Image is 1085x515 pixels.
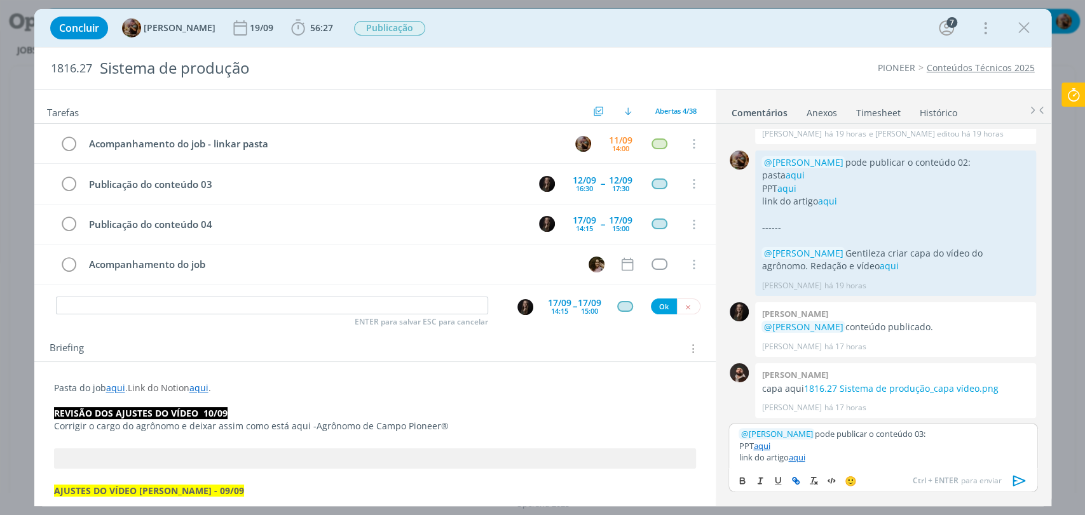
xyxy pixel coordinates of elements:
[761,195,1030,208] p: link do artigo
[803,382,998,394] a: 1816.27 Sistema de produção_capa vídeo.png
[573,176,596,185] div: 12/09
[817,195,836,207] a: aqui
[856,101,901,119] a: Timesheet
[761,308,828,319] b: [PERSON_NAME]
[250,23,276,32] div: 19/09
[844,474,856,487] span: 🙂
[761,402,821,413] p: [PERSON_NAME]
[84,136,564,152] div: Acompanhamento do job - linkar pasta
[761,128,821,140] p: [PERSON_NAME]
[761,321,1030,333] p: conteúdo publicado.
[788,451,805,463] a: aqui
[353,20,426,36] button: Publicação
[761,247,1030,273] p: Gentileza criar capa do vídeo do agrônomo. Redação e vídeo
[761,169,1030,182] p: pasta
[609,216,632,225] div: 17/09
[573,300,577,312] span: --
[34,9,1051,506] div: dialog
[589,257,604,272] img: N
[612,185,629,192] div: 17:30
[763,321,843,333] span: @[PERSON_NAME]
[612,145,629,152] div: 14:00
[144,23,215,32] span: [PERSON_NAME]
[54,420,696,432] p: Corrigir o cargo do agrônomo e deixar assim como está aqui -
[761,221,1030,234] p: ------
[601,220,604,229] span: --
[122,18,215,37] button: A[PERSON_NAME]
[824,280,866,291] span: há 19 horas
[84,177,528,192] div: Publicação do conteúdo 03
[761,369,828,380] b: [PERSON_NAME]
[54,407,228,419] strong: REVISÃO DOS AJUSTES DO VÍDEO 10/09
[50,340,84,357] span: Briefing
[946,17,957,28] div: 7
[50,17,108,39] button: Concluir
[539,216,555,232] img: N
[609,136,632,145] div: 11/09
[354,21,425,36] span: Publicação
[936,18,957,38] button: 7
[841,473,859,488] button: 🙂
[807,107,837,119] div: Anexos
[538,215,557,234] button: N
[106,382,125,394] a: aqui
[208,382,211,394] span: .
[578,298,601,307] div: 17/09
[913,475,1002,486] span: para enviar
[54,382,696,394] p: Pasta do job .
[868,128,959,140] span: e [PERSON_NAME] editou
[574,134,593,153] button: A
[761,156,1030,169] p: pode publicar o conteúdo 02:
[739,451,1027,463] p: link do artigo
[581,307,598,314] div: 15:00
[47,104,79,119] span: Tarefas
[128,382,189,394] span: Link do Notion
[609,176,632,185] div: 12/09
[730,302,749,321] img: N
[730,150,749,170] img: A
[624,107,632,115] img: arrow-down.svg
[878,62,915,74] a: PIONEER
[575,136,591,152] img: A
[919,101,958,119] a: Histórico
[785,169,804,181] a: aqui
[913,475,961,486] span: Ctrl + ENTER
[84,257,577,272] div: Acompanhamento do job
[927,62,1035,74] a: Conteúdos Técnicos 2025
[761,280,821,291] p: [PERSON_NAME]
[122,18,141,37] img: A
[538,174,557,193] button: N
[763,247,843,259] span: @[PERSON_NAME]
[739,440,1027,451] p: PPT
[517,299,533,315] img: N
[310,22,333,34] span: 56:27
[655,106,697,116] span: Abertas 4/38
[824,341,866,352] span: há 17 horas
[651,298,677,314] button: Ok
[739,428,1027,439] p: pode publicar o conteúdo 03:
[731,101,788,119] a: Comentários
[551,307,568,314] div: 14:15
[740,428,812,439] span: [PERSON_NAME]
[539,176,555,192] img: N
[777,182,796,194] a: aqui
[753,440,770,451] a: aqui
[601,179,604,188] span: --
[576,225,593,232] div: 14:15
[95,53,620,84] div: Sistema de produção
[288,18,336,38] button: 56:27
[763,156,843,168] span: @[PERSON_NAME]
[761,182,1030,195] p: PPT
[730,363,749,382] img: D
[517,298,534,316] button: N
[548,298,571,307] div: 17/09
[59,23,99,33] span: Concluir
[54,485,244,497] strong: AJUSTES DO VÍDEO [PERSON_NAME] - 09/09
[761,341,821,352] p: [PERSON_NAME]
[740,428,748,439] span: @
[51,62,92,76] span: 1816.27
[879,260,898,272] a: aqui
[576,185,593,192] div: 16:30
[761,382,1030,395] p: capa aqui
[824,402,866,413] span: há 17 horas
